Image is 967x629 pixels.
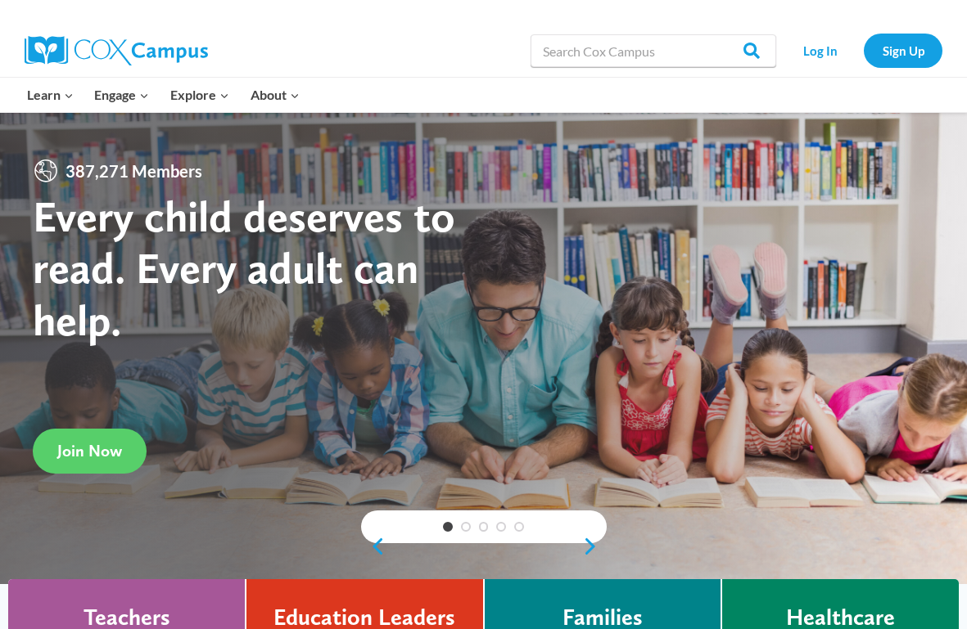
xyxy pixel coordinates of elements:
[251,84,300,106] span: About
[461,522,471,532] a: 2
[33,429,147,474] a: Join Now
[59,158,209,184] span: 387,271 Members
[16,78,310,112] nav: Primary Navigation
[864,34,942,67] a: Sign Up
[94,84,149,106] span: Engage
[582,537,607,556] a: next
[443,522,453,532] a: 1
[33,190,455,346] strong: Every child deserves to read. Every adult can help.
[514,522,524,532] a: 5
[361,537,386,556] a: previous
[27,84,74,106] span: Learn
[57,441,122,461] span: Join Now
[25,36,208,65] img: Cox Campus
[479,522,489,532] a: 3
[496,522,506,532] a: 4
[361,530,607,563] div: content slider buttons
[170,84,229,106] span: Explore
[531,34,776,67] input: Search Cox Campus
[784,34,942,67] nav: Secondary Navigation
[784,34,856,67] a: Log In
